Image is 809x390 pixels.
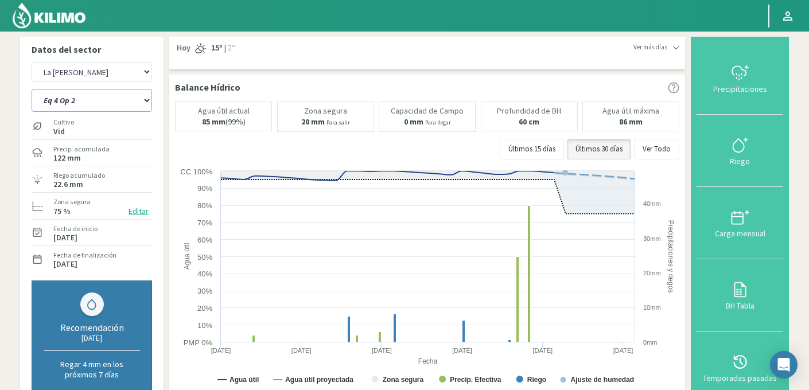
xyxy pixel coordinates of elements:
[53,208,71,215] label: 75 %
[643,304,661,311] text: 10mm
[391,107,464,115] p: Capacidad de Campo
[197,219,212,227] text: 70%
[198,107,250,115] p: Agua útil actual
[44,322,140,333] div: Recomendación
[571,376,635,384] text: Ajuste de humedad
[53,117,74,127] label: Cultivo
[53,144,110,154] label: Precip. acumulada
[175,42,190,54] span: Hoy
[602,107,659,115] p: Agua útil máxima
[53,154,81,162] label: 122 mm
[44,333,140,343] div: [DATE]
[700,229,780,237] div: Carga mensual
[304,107,347,115] p: Zona segura
[643,270,661,276] text: 20mm
[32,42,152,56] p: Datos del sector
[425,119,451,126] small: Para llegar
[700,85,780,93] div: Precipitaciones
[53,128,74,135] label: Vid
[197,201,212,210] text: 80%
[700,157,780,165] div: Riego
[53,170,105,181] label: Riego acumulado
[452,347,472,354] text: [DATE]
[667,220,675,292] text: Precipitaciones y riegos
[700,374,780,382] div: Temporadas pasadas
[372,347,392,354] text: [DATE]
[53,260,77,268] label: [DATE]
[197,321,212,330] text: 10%
[180,167,212,176] text: CC 100%
[197,184,212,193] text: 90%
[125,205,152,218] button: Editar
[770,351,798,379] div: Open Intercom Messenger
[197,253,212,262] text: 50%
[643,339,657,346] text: 0mm
[175,80,240,94] p: Balance Hídrico
[418,357,438,365] text: Fecha
[224,42,226,54] span: |
[500,139,564,159] button: Últimos 15 días
[383,376,424,384] text: Zona segura
[44,359,140,380] p: Regar 4 mm en los próximos 7 días
[197,270,212,278] text: 40%
[519,116,539,127] b: 60 cm
[697,42,783,115] button: Precipitaciones
[184,338,213,347] text: PMP 0%
[211,347,231,354] text: [DATE]
[211,42,223,53] strong: 15º
[326,119,350,126] small: Para salir
[497,107,561,115] p: Profundidad de BH
[53,197,91,207] label: Zona segura
[197,304,212,313] text: 20%
[634,139,679,159] button: Ver Todo
[202,116,225,127] b: 85 mm
[197,236,212,244] text: 60%
[404,116,423,127] b: 0 mm
[202,118,246,126] p: (99%)
[633,42,667,52] span: Ver más días
[532,347,553,354] text: [DATE]
[619,116,643,127] b: 86 mm
[643,235,661,242] text: 30mm
[697,259,783,331] button: BH Tabla
[230,376,259,384] text: Agua útil
[53,181,83,188] label: 22.6 mm
[301,116,325,127] b: 20 mm
[527,376,546,384] text: Riego
[697,187,783,259] button: Carga mensual
[291,347,312,354] text: [DATE]
[567,139,631,159] button: Últimos 30 días
[450,376,501,384] text: Precip. Efectiva
[11,2,87,29] img: Kilimo
[53,250,116,260] label: Fecha de finalización
[700,302,780,310] div: BH Tabla
[183,243,191,270] text: Agua útil
[285,376,353,384] text: Agua útil proyectada
[197,287,212,295] text: 30%
[613,347,633,354] text: [DATE]
[226,42,235,54] span: 2º
[53,224,98,234] label: Fecha de inicio
[697,115,783,187] button: Riego
[643,200,661,207] text: 40mm
[53,234,77,241] label: [DATE]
